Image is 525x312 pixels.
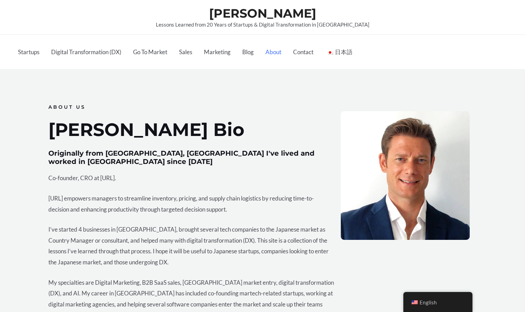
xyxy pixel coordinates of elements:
[341,111,470,240] img: Evan Burkosky
[173,35,198,69] a: Sales
[48,117,334,143] h1: [PERSON_NAME] Bio
[48,104,334,110] h6: About Us
[209,6,316,21] a: [PERSON_NAME]
[236,35,260,69] a: Blog
[198,35,236,69] a: Marketing
[156,21,369,29] p: Lessons Learned from 20 Years of Startups & Digital Transformation in [GEOGRAPHIC_DATA]
[335,48,353,56] span: 日本語
[48,193,334,215] p: [URL] empowers managers to streamline inventory, pricing, and supply chain logistics by reducing ...
[12,35,358,69] nav: Primary Site Navigation
[327,50,333,55] img: 日本語
[48,149,334,166] h4: Originally from [GEOGRAPHIC_DATA], [GEOGRAPHIC_DATA] I've lived and worked in [GEOGRAPHIC_DATA] s...
[12,35,45,69] a: Startups
[48,224,334,267] p: I’ve started 4 businesses in [GEOGRAPHIC_DATA], brought several tech companies to the Japanese ma...
[260,35,287,69] a: About
[45,35,127,69] a: Digital Transformation (DX)
[127,35,173,69] a: Go To Market
[48,173,334,184] p: Co-founder, CRO at [URL].
[319,35,358,69] a: ja日本語
[287,35,319,69] a: Contact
